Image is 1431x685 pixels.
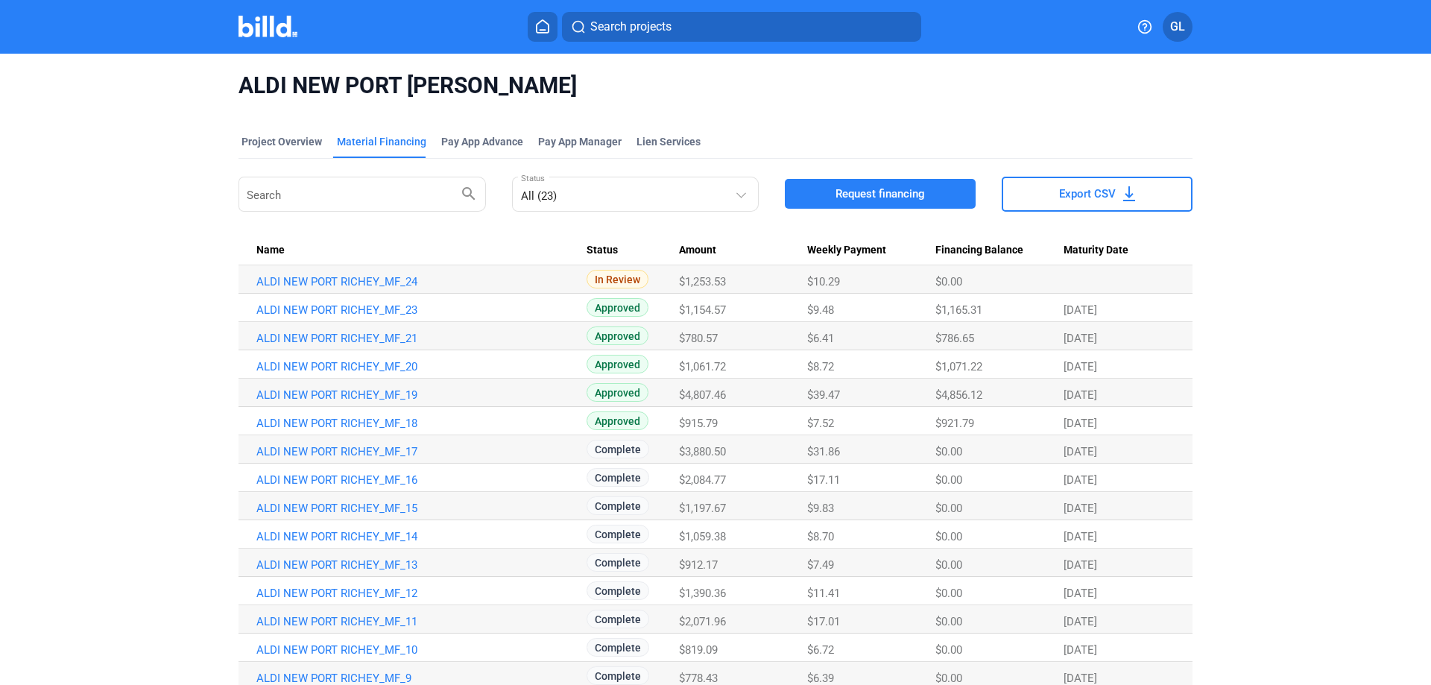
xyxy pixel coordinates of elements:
span: ALDI NEW PORT [PERSON_NAME] [238,72,1192,100]
span: $10.29 [807,275,840,288]
span: $6.72 [807,643,834,657]
span: $11.41 [807,587,840,600]
span: Complete [587,440,649,458]
a: ALDI NEW PORT RICHEY_MF_9 [256,672,587,685]
button: Export CSV [1002,177,1192,212]
div: Project Overview [241,134,322,149]
span: $0.00 [935,530,962,543]
span: $1,253.53 [679,275,726,288]
span: [DATE] [1064,615,1097,628]
span: $1,071.22 [935,360,982,373]
span: Maturity Date [1064,244,1128,257]
span: [DATE] [1064,672,1097,685]
span: Approved [587,326,648,345]
span: $4,807.46 [679,388,726,402]
span: $786.65 [935,332,974,345]
a: ALDI NEW PORT RICHEY_MF_10 [256,643,587,657]
span: Approved [587,355,648,373]
span: $1,061.72 [679,360,726,373]
a: ALDI NEW PORT RICHEY_MF_16 [256,473,587,487]
span: [DATE] [1064,530,1097,543]
span: [DATE] [1064,473,1097,487]
span: $0.00 [935,275,962,288]
span: $819.09 [679,643,718,657]
a: ALDI NEW PORT RICHEY_MF_19 [256,388,587,402]
mat-icon: search [460,184,478,202]
span: $7.49 [807,558,834,572]
span: $0.00 [935,473,962,487]
span: Status [587,244,618,257]
span: $0.00 [935,502,962,515]
span: [DATE] [1064,587,1097,600]
a: ALDI NEW PORT RICHEY_MF_20 [256,360,587,373]
span: Request financing [835,186,925,201]
span: $1,154.57 [679,303,726,317]
a: ALDI NEW PORT RICHEY_MF_24 [256,275,587,288]
div: Status [587,244,680,257]
a: ALDI NEW PORT RICHEY_MF_14 [256,530,587,543]
span: Approved [587,383,648,402]
span: Complete [587,496,649,515]
span: $0.00 [935,672,962,685]
button: GL [1163,12,1192,42]
span: In Review [587,270,648,288]
span: $8.70 [807,530,834,543]
span: Name [256,244,285,257]
span: Complete [587,581,649,600]
span: $780.57 [679,332,718,345]
span: Amount [679,244,716,257]
span: $6.41 [807,332,834,345]
span: [DATE] [1064,558,1097,572]
a: ALDI NEW PORT RICHEY_MF_11 [256,615,587,628]
a: ALDI NEW PORT RICHEY_MF_23 [256,303,587,317]
span: $7.52 [807,417,834,430]
span: $39.47 [807,388,840,402]
span: $0.00 [935,558,962,572]
a: ALDI NEW PORT RICHEY_MF_17 [256,445,587,458]
span: Approved [587,411,648,430]
mat-select-trigger: All (23) [521,189,557,203]
span: [DATE] [1064,445,1097,458]
span: $8.72 [807,360,834,373]
span: Complete [587,468,649,487]
a: ALDI NEW PORT RICHEY_MF_12 [256,587,587,600]
span: [DATE] [1064,388,1097,402]
span: $2,084.77 [679,473,726,487]
span: $6.39 [807,672,834,685]
span: $912.17 [679,558,718,572]
div: Weekly Payment [807,244,935,257]
button: Search projects [562,12,921,42]
div: Pay App Advance [441,134,523,149]
span: [DATE] [1064,360,1097,373]
span: [DATE] [1064,417,1097,430]
div: Maturity Date [1064,244,1175,257]
span: $2,071.96 [679,615,726,628]
span: $1,059.38 [679,530,726,543]
span: $778.43 [679,672,718,685]
span: $0.00 [935,643,962,657]
span: Weekly Payment [807,244,886,257]
button: Request financing [785,179,976,209]
span: Pay App Manager [538,134,622,149]
span: $0.00 [935,615,962,628]
span: $17.01 [807,615,840,628]
span: $9.48 [807,303,834,317]
span: [DATE] [1064,502,1097,515]
span: $915.79 [679,417,718,430]
span: $0.00 [935,587,962,600]
span: GL [1170,18,1185,36]
span: $0.00 [935,445,962,458]
span: [DATE] [1064,303,1097,317]
div: Financing Balance [935,244,1064,257]
div: Amount [679,244,806,257]
a: ALDI NEW PORT RICHEY_MF_21 [256,332,587,345]
span: $1,390.36 [679,587,726,600]
span: Export CSV [1059,186,1116,201]
span: $31.86 [807,445,840,458]
a: ALDI NEW PORT RICHEY_MF_13 [256,558,587,572]
span: $3,880.50 [679,445,726,458]
span: Financing Balance [935,244,1023,257]
img: Billd Company Logo [238,16,297,37]
div: Material Financing [337,134,426,149]
span: [DATE] [1064,332,1097,345]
